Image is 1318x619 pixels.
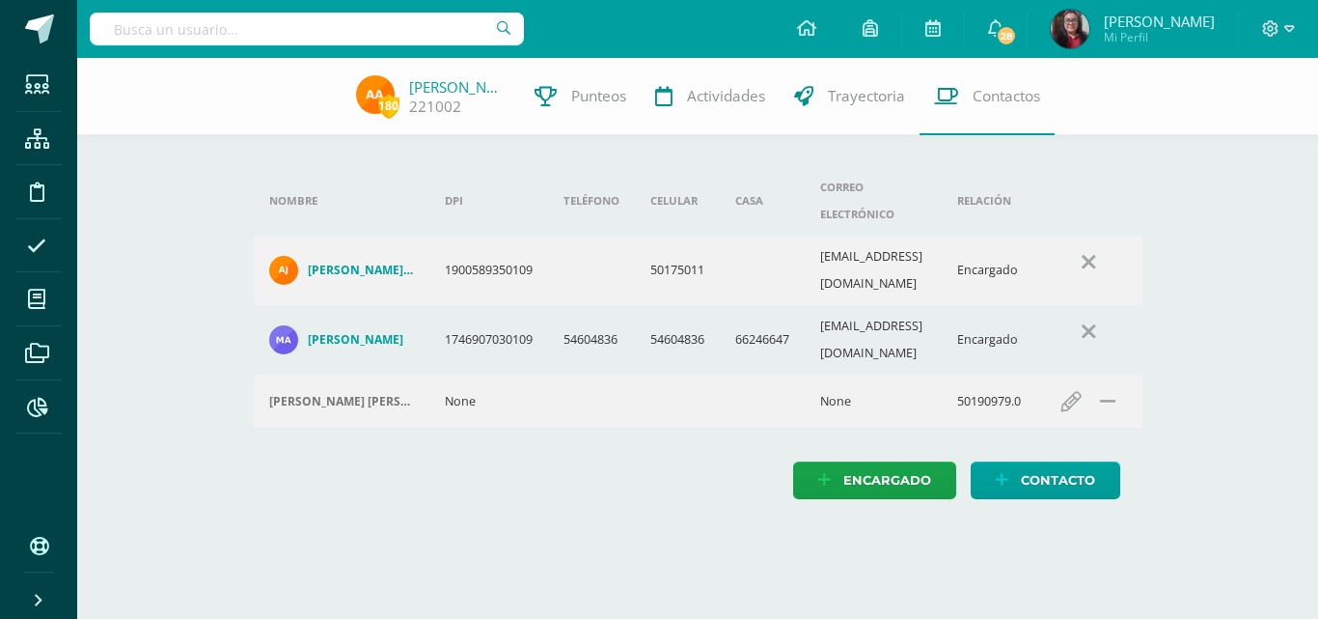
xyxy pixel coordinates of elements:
[805,236,942,305] td: [EMAIL_ADDRESS][DOMAIN_NAME]
[635,305,720,375] td: 54604836
[429,305,548,375] td: 1746907030109
[429,375,548,428] td: None
[973,86,1040,106] span: Contactos
[720,305,805,375] td: 66246647
[409,97,461,117] a: 221002
[635,236,720,305] td: 50175011
[942,305,1036,375] td: Encargado
[996,25,1017,46] span: 28
[356,75,395,114] img: f3bea802f1a521c51f246a79ab64131f.png
[571,86,626,106] span: Punteos
[635,166,720,236] th: Celular
[308,263,414,278] h4: [PERSON_NAME] [PERSON_NAME]
[308,332,403,348] h4: [PERSON_NAME]
[805,166,942,236] th: Correo electrónico
[1104,29,1215,45] span: Mi Perfil
[548,166,635,236] th: Teléfono
[269,256,298,285] img: 577c5892210aa1a7877a54092ae471d4.png
[269,325,298,354] img: 28e92f067ebb15c0a04bd76d4f7128a8.png
[942,375,1036,428] td: 50190979.0
[720,166,805,236] th: Casa
[1051,10,1089,48] img: 4f1d20c8bafb3cbeaa424ebc61ec86ed.png
[429,236,548,305] td: 1900589350109
[843,463,931,498] span: Encargado
[90,13,524,45] input: Busca un usuario...
[269,394,414,409] h4: [PERSON_NAME] [PERSON_NAME]
[780,58,920,135] a: Trayectoria
[254,166,429,236] th: Nombre
[641,58,780,135] a: Actividades
[409,77,506,97] a: [PERSON_NAME]
[942,236,1036,305] td: Encargado
[942,166,1036,236] th: Relación
[793,462,956,499] a: Encargado
[920,58,1055,135] a: Contactos
[269,325,414,354] a: [PERSON_NAME]
[548,305,635,375] td: 54604836
[971,462,1120,499] a: Contacto
[1021,463,1095,498] span: Contacto
[687,86,765,106] span: Actividades
[805,375,942,428] td: None
[378,94,399,118] span: 180
[269,394,414,409] div: Ajcip Vicente Martin Fernando
[828,86,905,106] span: Trayectoria
[805,305,942,375] td: [EMAIL_ADDRESS][DOMAIN_NAME]
[429,166,548,236] th: DPI
[269,256,414,285] a: [PERSON_NAME] [PERSON_NAME]
[520,58,641,135] a: Punteos
[1104,12,1215,31] span: [PERSON_NAME]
